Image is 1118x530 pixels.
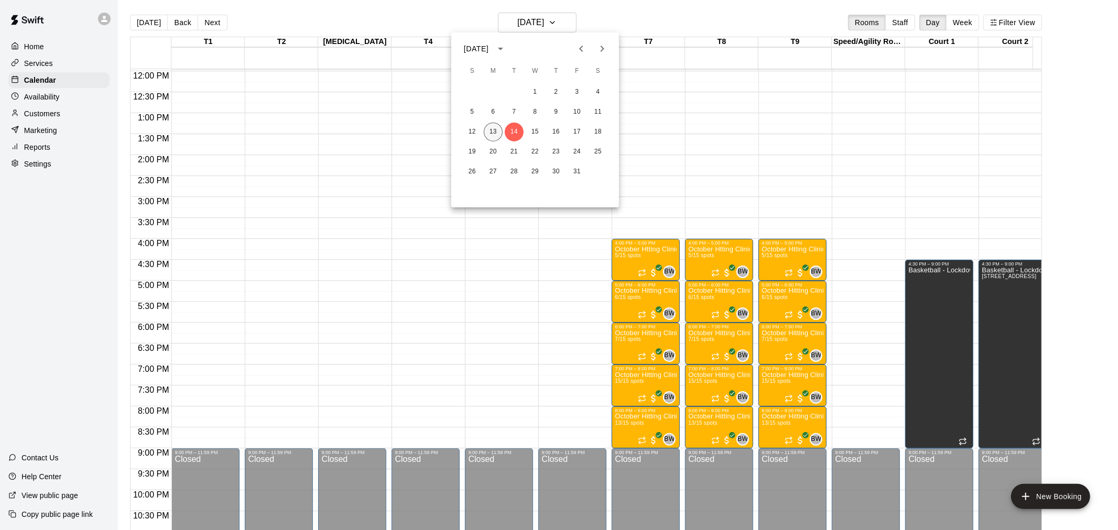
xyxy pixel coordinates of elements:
[484,142,503,161] button: 20
[464,43,489,54] div: [DATE]
[547,61,566,82] span: Thursday
[492,40,509,58] button: calendar view is open, switch to year view
[505,162,524,181] button: 28
[463,123,482,141] button: 12
[568,83,587,102] button: 3
[484,103,503,122] button: 6
[547,162,566,181] button: 30
[505,142,524,161] button: 21
[505,61,524,82] span: Tuesday
[463,103,482,122] button: 5
[571,38,592,59] button: Previous month
[463,162,482,181] button: 26
[526,103,545,122] button: 8
[526,162,545,181] button: 29
[463,61,482,82] span: Sunday
[526,142,545,161] button: 22
[589,123,607,141] button: 18
[526,61,545,82] span: Wednesday
[505,123,524,141] button: 14
[463,142,482,161] button: 19
[589,103,607,122] button: 11
[484,123,503,141] button: 13
[484,61,503,82] span: Monday
[568,103,587,122] button: 10
[484,162,503,181] button: 27
[589,61,607,82] span: Saturday
[589,142,607,161] button: 25
[547,123,566,141] button: 16
[547,103,566,122] button: 9
[547,142,566,161] button: 23
[568,123,587,141] button: 17
[547,83,566,102] button: 2
[592,38,613,59] button: Next month
[526,83,545,102] button: 1
[526,123,545,141] button: 15
[568,142,587,161] button: 24
[568,162,587,181] button: 31
[505,103,524,122] button: 7
[568,61,587,82] span: Friday
[589,83,607,102] button: 4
